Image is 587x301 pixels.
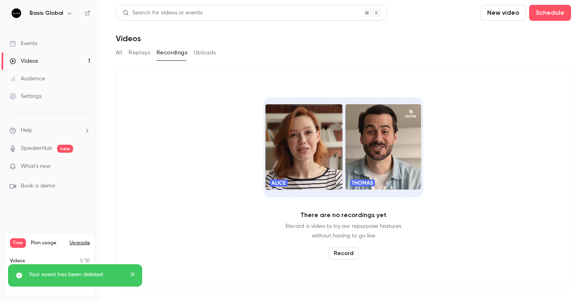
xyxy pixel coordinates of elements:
[123,9,202,17] div: Search for videos or events
[21,126,32,135] span: Help
[31,240,65,246] span: Plan usage
[29,271,125,279] p: Your event has been deleted
[10,7,23,20] img: Basis Global
[10,238,26,248] span: Free
[10,40,37,48] div: Events
[10,92,42,100] div: Settings
[69,240,90,246] button: Upgrade
[116,34,141,43] h1: Videos
[21,182,55,190] span: Book a demo
[21,162,51,171] span: What's new
[10,257,25,265] p: Videos
[329,247,359,260] button: Record
[286,221,401,241] p: Record a video to try our repurpose features without having to go live
[30,9,63,17] h6: Basis Global
[130,271,136,280] button: close
[10,75,45,83] div: Audience
[157,46,187,59] button: Recordings
[10,57,38,65] div: Videos
[300,210,387,220] p: There are no recordings yet
[80,259,81,263] span: 1
[194,46,216,59] button: Uploads
[529,5,571,21] button: Schedule
[10,126,90,135] li: help-dropdown-opener
[21,144,52,153] a: SpeakerHub
[480,5,526,21] button: New video
[80,257,90,265] p: / 10
[57,145,73,153] span: new
[116,46,122,59] button: All
[116,5,571,296] section: Videos
[129,46,150,59] button: Replays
